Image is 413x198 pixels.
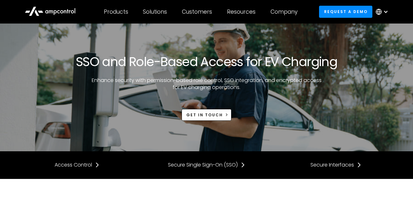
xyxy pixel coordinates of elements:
[182,8,212,15] div: Customers
[310,161,354,168] div: Secure Interfaces
[91,77,323,91] p: Enhance security with permission-based role control, SSO integration, and encrypted access for EV...
[310,161,362,168] a: Secure Interfaces
[55,161,100,168] a: Access Control
[76,54,337,69] h1: SSO and Role-Based Access for EV Charging
[168,161,245,168] a: Secure Single Sign-On (SSO)
[270,8,297,15] div: Company
[143,8,167,15] div: Solutions
[227,8,256,15] div: Resources
[168,161,238,168] div: Secure Single Sign-On (SSO)
[182,109,232,121] a: Get in touch
[104,8,128,15] div: Products
[186,112,223,118] div: Get in touch
[55,161,92,168] div: Access Control
[319,6,372,17] a: Request a demo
